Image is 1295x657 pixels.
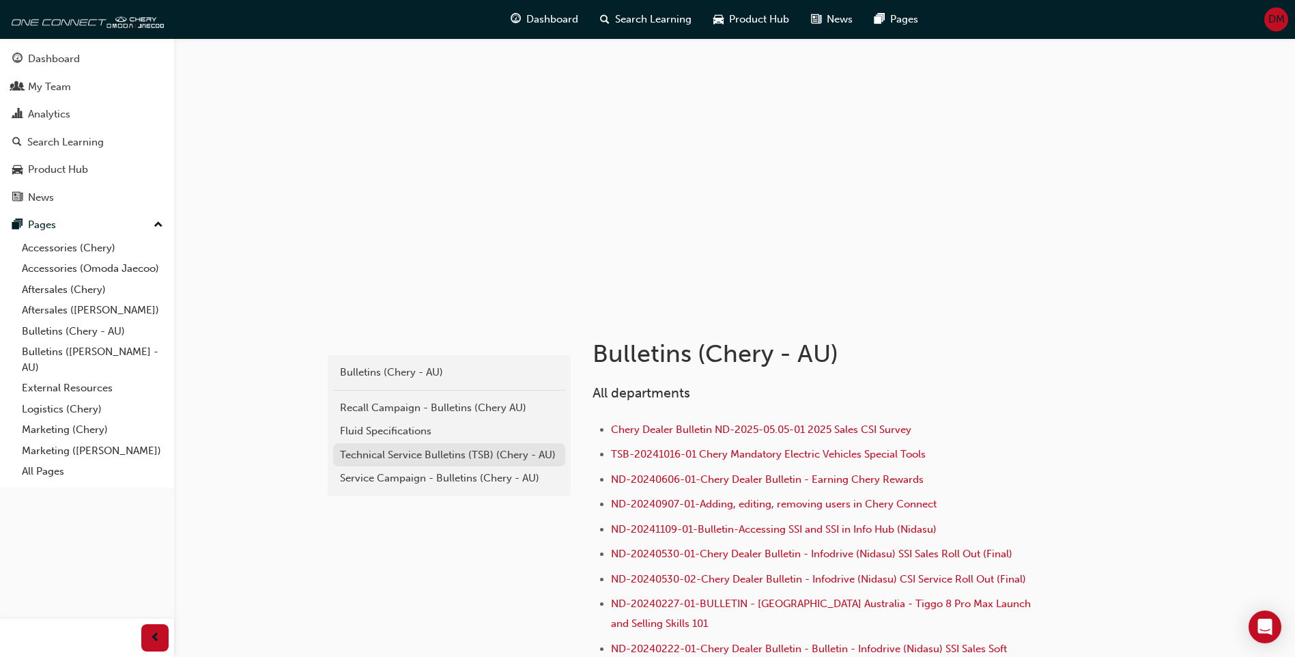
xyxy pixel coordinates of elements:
[16,441,169,462] a: Marketing ([PERSON_NAME])
[16,321,169,342] a: Bulletins (Chery - AU)
[611,548,1012,560] a: ND-20240530-01-Chery Dealer Bulletin - Infodrive (Nidasu) SSI Sales Roll Out (Final)
[593,339,1040,369] h1: Bulletins (Chery - AU)
[28,107,70,122] div: Analytics
[154,216,163,234] span: up-icon
[16,238,169,259] a: Accessories (Chery)
[12,137,22,149] span: search-icon
[340,423,558,439] div: Fluid Specifications
[611,598,1034,630] a: ND-20240227-01-BULLETIN - [GEOGRAPHIC_DATA] Australia - Tiggo 8 Pro Max Launch and Selling Skills...
[611,523,937,535] a: ND-20241109-01-Bulletin-Accessing SSI and SSI in Info Hub (Nidasu)
[611,498,937,510] a: ND-20240907-01-Adding, editing, removing users in Chery Connect
[827,12,853,27] span: News
[511,11,521,28] span: guage-icon
[12,109,23,121] span: chart-icon
[16,399,169,420] a: Logistics (Chery)
[333,443,565,467] a: Technical Service Bulletins (TSB) (Chery - AU)
[16,341,169,378] a: Bulletins ([PERSON_NAME] - AU)
[16,419,169,441] a: Marketing (Chery)
[1264,8,1288,31] button: DM
[713,11,724,28] span: car-icon
[600,11,610,28] span: search-icon
[12,164,23,176] span: car-icon
[5,157,169,182] a: Product Hub
[611,448,926,460] a: TSB-20241016-01 Chery Mandatory Electric Vehicles Special Tools
[333,396,565,420] a: Recall Campaign - Bulletins (Chery AU)
[12,53,23,66] span: guage-icon
[340,447,558,463] div: Technical Service Bulletins (TSB) (Chery - AU)
[7,5,164,33] img: oneconnect
[28,217,56,233] div: Pages
[593,385,690,401] span: All departments
[16,300,169,321] a: Aftersales ([PERSON_NAME])
[1268,12,1285,27] span: DM
[27,135,104,150] div: Search Learning
[500,5,589,33] a: guage-iconDashboard
[5,185,169,210] a: News
[5,212,169,238] button: Pages
[28,51,80,67] div: Dashboard
[5,44,169,212] button: DashboardMy TeamAnalyticsSearch LearningProduct HubNews
[150,630,160,647] span: prev-icon
[800,5,864,33] a: news-iconNews
[333,419,565,443] a: Fluid Specifications
[890,12,918,27] span: Pages
[811,11,821,28] span: news-icon
[16,258,169,279] a: Accessories (Omoda Jaecoo)
[864,5,929,33] a: pages-iconPages
[28,190,54,206] div: News
[16,378,169,399] a: External Resources
[16,461,169,482] a: All Pages
[28,162,88,178] div: Product Hub
[526,12,578,27] span: Dashboard
[615,12,692,27] span: Search Learning
[5,130,169,155] a: Search Learning
[16,279,169,300] a: Aftersales (Chery)
[729,12,789,27] span: Product Hub
[12,192,23,204] span: news-icon
[340,365,558,380] div: Bulletins (Chery - AU)
[340,400,558,416] div: Recall Campaign - Bulletins (Chery AU)
[333,361,565,385] a: Bulletins (Chery - AU)
[5,46,169,72] a: Dashboard
[611,473,924,486] a: ND-20240606-01-Chery Dealer Bulletin - Earning Chery Rewards
[333,466,565,490] a: Service Campaign - Bulletins (Chery - AU)
[12,219,23,232] span: pages-icon
[874,11,885,28] span: pages-icon
[1249,611,1281,643] div: Open Intercom Messenger
[702,5,800,33] a: car-iconProduct Hub
[340,471,558,486] div: Service Campaign - Bulletins (Chery - AU)
[5,74,169,100] a: My Team
[5,102,169,127] a: Analytics
[611,573,1026,585] a: ND-20240530-02-Chery Dealer Bulletin - Infodrive (Nidasu) CSI Service Roll Out (Final)
[611,423,911,436] a: Chery Dealer Bulletin ND-2025-05.05-01 2025 Sales CSI Survey
[589,5,702,33] a: search-iconSearch Learning
[12,81,23,94] span: people-icon
[28,79,71,95] div: My Team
